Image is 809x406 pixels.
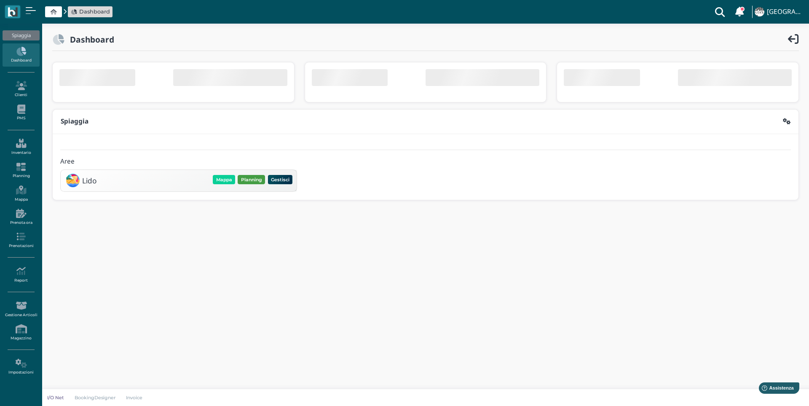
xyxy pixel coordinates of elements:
div: Spiaggia [3,30,39,40]
a: Inventario [3,135,39,159]
h4: Aree [60,158,75,165]
span: Dashboard [79,8,110,16]
h2: Dashboard [64,35,114,44]
a: Dashboard [3,43,39,67]
iframe: Help widget launcher [749,380,802,399]
button: Gestisci [268,175,293,184]
button: Planning [238,175,265,184]
img: logo [8,7,17,17]
button: Mappa [213,175,235,184]
a: Mappa [3,182,39,205]
h3: Lido [82,177,96,185]
span: Assistenza [25,7,56,13]
a: ... [GEOGRAPHIC_DATA] [753,2,804,22]
a: PMS [3,101,39,124]
a: Clienti [3,78,39,101]
a: Prenota ora [3,205,39,229]
img: ... [755,7,764,16]
a: Dashboard [71,8,110,16]
a: Planning [3,159,39,182]
b: Spiaggia [61,117,88,126]
h4: [GEOGRAPHIC_DATA] [767,8,804,16]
